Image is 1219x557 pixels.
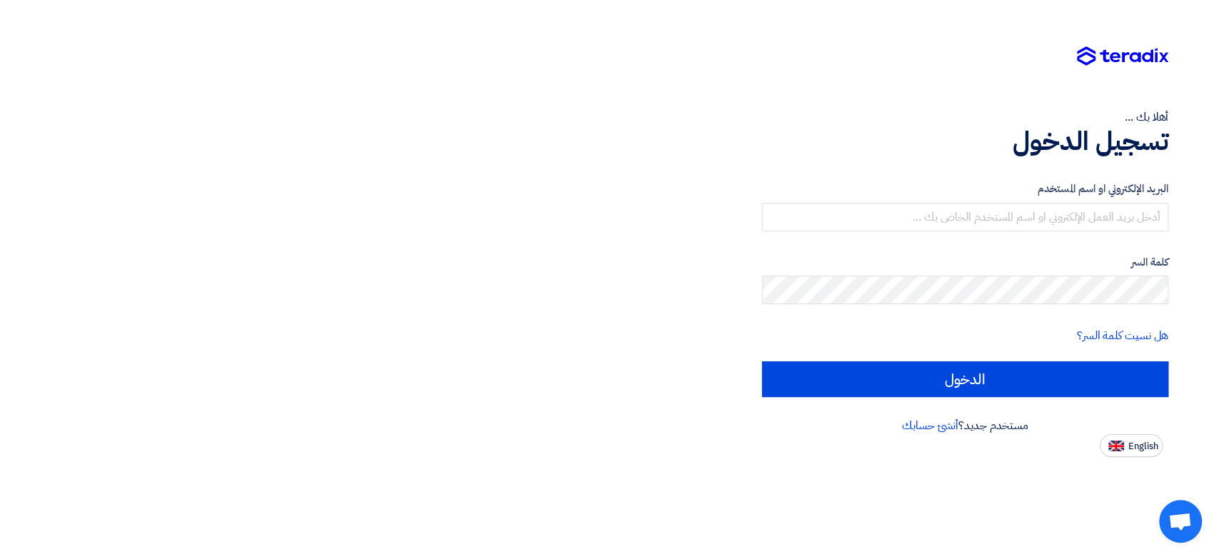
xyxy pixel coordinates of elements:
[1159,500,1202,543] div: Open chat
[1128,441,1158,451] span: English
[1108,441,1124,451] img: en-US.png
[762,126,1168,157] h1: تسجيل الدخول
[762,203,1168,231] input: أدخل بريد العمل الإلكتروني او اسم المستخدم الخاص بك ...
[762,109,1168,126] div: أهلا بك ...
[902,417,958,434] a: أنشئ حسابك
[762,417,1168,434] div: مستخدم جديد؟
[1077,46,1168,66] img: Teradix logo
[762,181,1168,197] label: البريد الإلكتروني او اسم المستخدم
[762,254,1168,271] label: كلمة السر
[1100,434,1163,457] button: English
[1077,327,1168,344] a: هل نسيت كلمة السر؟
[762,361,1168,397] input: الدخول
